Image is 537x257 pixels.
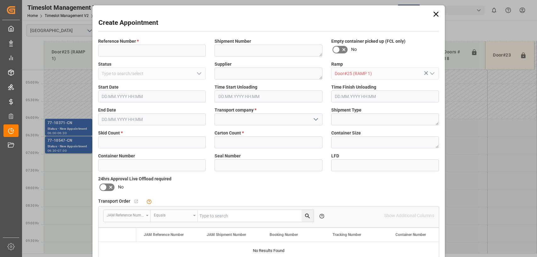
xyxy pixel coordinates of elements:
span: Container Number [395,232,426,237]
span: JAM Shipment Number [207,232,246,237]
button: open menu [427,69,437,79]
div: Equals [154,211,191,218]
span: Transport Order [98,198,130,205]
span: Skid Count [98,130,123,136]
button: search button [302,210,314,222]
span: Container Number [98,153,135,159]
span: Start Date [98,84,119,90]
div: JAM Reference Number [107,211,144,218]
button: open menu [151,210,198,222]
span: 24hrs Approval Live Offload required [98,176,171,182]
span: Shipment Number [215,38,251,45]
input: DD.MM.YYYY HH:MM [98,90,206,102]
input: DD.MM.YYYY HH:MM [331,90,439,102]
span: Time Finish Unloading [331,84,376,90]
span: Shipment Type [331,107,361,113]
button: open menu [310,115,320,124]
span: Reference Number [98,38,139,45]
input: DD.MM.YYYY HH:MM [98,113,206,125]
h2: Create Appointment [98,18,158,28]
span: Seal Number [215,153,241,159]
input: DD.MM.YYYY HH:MM [215,90,322,102]
span: Booking Number [270,232,298,237]
span: Empty container picked up (FCL only) [331,38,406,45]
span: Tracking Number [333,232,361,237]
button: open menu [103,210,151,222]
button: open menu [194,69,204,79]
input: Type to search/select [98,68,206,79]
input: Type to search/select [331,68,439,79]
span: Status [98,61,111,68]
span: JAM Reference Number [144,232,184,237]
span: End Date [98,107,116,113]
input: Type to search [198,210,314,222]
span: Transport company [215,107,256,113]
span: No [118,184,124,190]
span: Supplier [215,61,232,68]
span: Time Start Unloading [215,84,257,90]
span: Container Size [331,130,361,136]
span: No [351,46,357,53]
span: Ramp [331,61,343,68]
span: LFD [331,153,339,159]
span: Carton Count [215,130,244,136]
